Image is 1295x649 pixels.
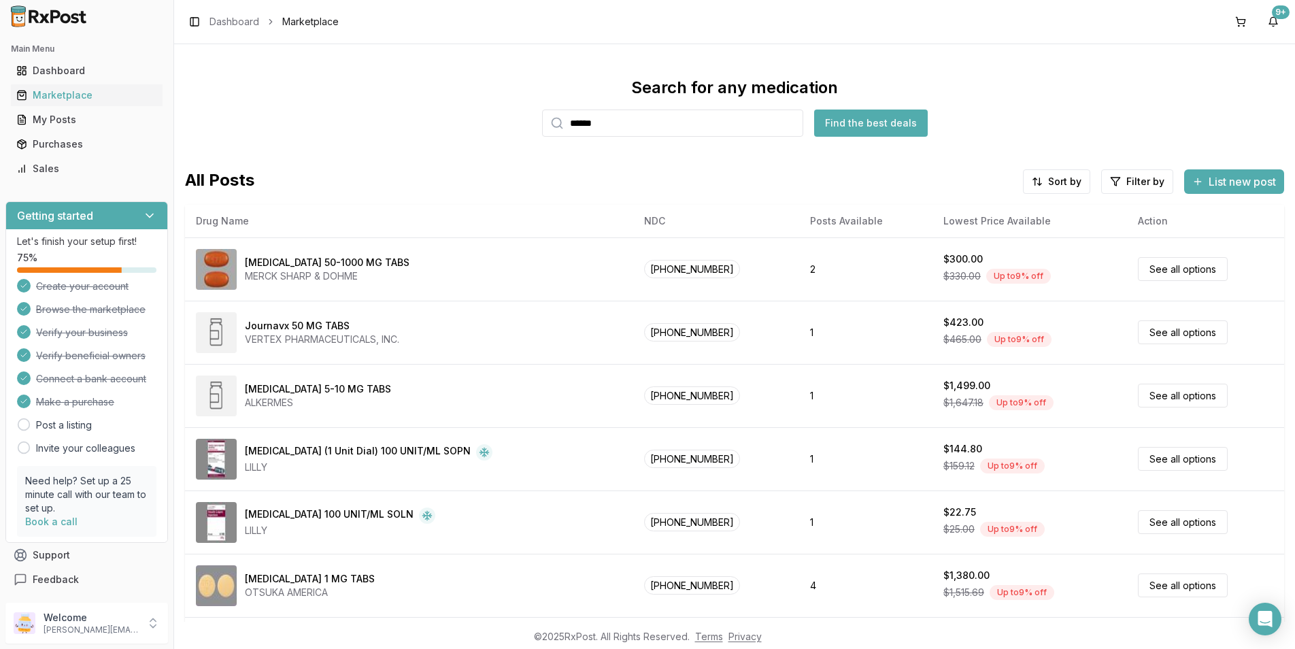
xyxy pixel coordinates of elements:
[799,237,932,301] td: 2
[1272,5,1290,19] div: 9+
[1138,320,1228,344] a: See all options
[943,316,983,329] div: $423.00
[644,576,740,595] span: [PHONE_NUMBER]
[943,396,983,410] span: $1,647.18
[245,319,350,333] div: Journavx 50 MG TABS
[1138,573,1228,597] a: See all options
[36,395,114,409] span: Make a purchase
[1262,11,1284,33] button: 9+
[943,522,975,536] span: $25.00
[36,349,146,363] span: Verify beneficial owners
[17,235,156,248] p: Let's finish your setup first!
[987,332,1052,347] div: Up to 9 % off
[989,395,1054,410] div: Up to 9 % off
[11,59,163,83] a: Dashboard
[11,156,163,181] a: Sales
[1048,175,1081,188] span: Sort by
[980,459,1045,473] div: Up to 9 % off
[44,611,138,625] p: Welcome
[943,333,981,346] span: $465.00
[1184,176,1284,190] a: List new post
[1101,169,1173,194] button: Filter by
[36,372,146,386] span: Connect a bank account
[1138,257,1228,281] a: See all options
[14,612,35,634] img: User avatar
[196,312,237,353] img: Journavx 50 MG TABS
[16,64,157,78] div: Dashboard
[36,442,135,455] a: Invite your colleagues
[5,109,168,131] button: My Posts
[245,396,391,410] div: ALKERMES
[33,573,79,586] span: Feedback
[1138,447,1228,471] a: See all options
[5,567,168,592] button: Feedback
[17,251,37,265] span: 75 %
[943,586,984,599] span: $1,515.69
[11,132,163,156] a: Purchases
[25,516,78,527] a: Book a call
[980,522,1045,537] div: Up to 9 % off
[245,586,375,599] div: OTSUKA AMERICA
[196,249,237,290] img: Janumet 50-1000 MG TABS
[695,631,723,642] a: Terms
[799,554,932,617] td: 4
[209,15,259,29] a: Dashboard
[943,442,982,456] div: $144.80
[799,490,932,554] td: 1
[644,450,740,468] span: [PHONE_NUMBER]
[245,507,414,524] div: [MEDICAL_DATA] 100 UNIT/ML SOLN
[11,83,163,107] a: Marketplace
[16,137,157,151] div: Purchases
[943,459,975,473] span: $159.12
[5,543,168,567] button: Support
[25,474,148,515] p: Need help? Set up a 25 minute call with our team to set up.
[943,379,990,393] div: $1,499.00
[644,323,740,342] span: [PHONE_NUMBER]
[943,569,990,582] div: $1,380.00
[943,269,981,283] span: $330.00
[245,269,409,283] div: MERCK SHARP & DOHME
[932,205,1127,237] th: Lowest Price Available
[245,256,409,269] div: [MEDICAL_DATA] 50-1000 MG TABS
[814,110,928,137] button: Find the best deals
[633,205,799,237] th: NDC
[245,461,492,474] div: LILLY
[282,15,339,29] span: Marketplace
[16,113,157,127] div: My Posts
[943,505,976,519] div: $22.75
[36,303,146,316] span: Browse the marketplace
[799,364,932,427] td: 1
[1138,510,1228,534] a: See all options
[1184,169,1284,194] button: List new post
[5,158,168,180] button: Sales
[196,565,237,606] img: Rexulti 1 MG TABS
[5,84,168,106] button: Marketplace
[644,513,740,531] span: [PHONE_NUMBER]
[986,269,1051,284] div: Up to 9 % off
[943,252,983,266] div: $300.00
[16,88,157,102] div: Marketplace
[1023,169,1090,194] button: Sort by
[799,301,932,364] td: 1
[245,524,435,537] div: LILLY
[1249,603,1281,635] div: Open Intercom Messenger
[1126,175,1164,188] span: Filter by
[209,15,339,29] nav: breadcrumb
[11,44,163,54] h2: Main Menu
[990,585,1054,600] div: Up to 9 % off
[36,326,128,339] span: Verify your business
[196,439,237,480] img: Insulin Lispro (1 Unit Dial) 100 UNIT/ML SOPN
[799,205,932,237] th: Posts Available
[1127,205,1284,237] th: Action
[644,386,740,405] span: [PHONE_NUMBER]
[1138,384,1228,407] a: See all options
[196,376,237,416] img: Lybalvi 5-10 MG TABS
[16,162,157,176] div: Sales
[185,169,254,194] span: All Posts
[36,280,129,293] span: Create your account
[5,133,168,155] button: Purchases
[196,502,237,543] img: Insulin Lispro 100 UNIT/ML SOLN
[1209,173,1276,190] span: List new post
[11,107,163,132] a: My Posts
[17,207,93,224] h3: Getting started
